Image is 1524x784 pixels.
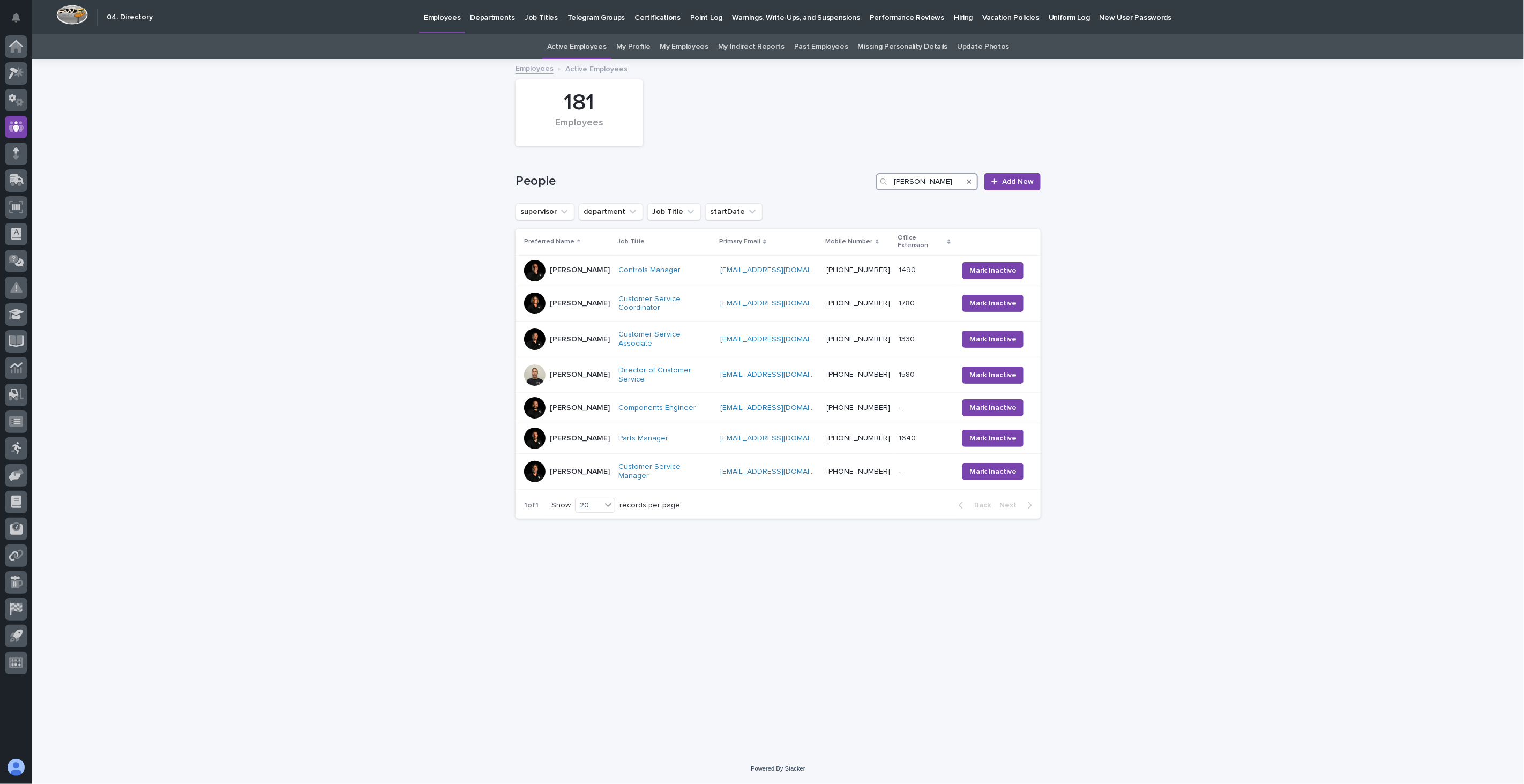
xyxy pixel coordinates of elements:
p: [PERSON_NAME] [550,434,610,443]
span: Mark Inactive [969,334,1017,345]
p: Primary Email [719,236,760,248]
button: Mark Inactive [962,331,1024,348]
a: Customer Service Coordinator [618,295,712,313]
a: Add New [984,173,1041,190]
tr: [PERSON_NAME]Customer Service Associate [EMAIL_ADDRESS][DOMAIN_NAME] [PHONE_NUMBER]13301330 Mark ... [516,322,1041,357]
p: Office Extension [898,232,945,252]
tr: [PERSON_NAME]Controls Manager [EMAIL_ADDRESS][DOMAIN_NAME] [PHONE_NUMBER]14901490 Mark Inactive [516,255,1041,286]
a: [EMAIL_ADDRESS][DOMAIN_NAME] [720,435,841,442]
a: Parts Manager [618,434,668,443]
a: Missing Personality Details [858,34,948,59]
a: [EMAIL_ADDRESS][DOMAIN_NAME] [720,371,841,378]
img: Workspace Logo [56,5,88,25]
p: - [899,465,903,476]
button: Mark Inactive [962,367,1024,384]
a: [PHONE_NUMBER] [827,435,891,442]
tr: [PERSON_NAME]Customer Service Manager [EMAIL_ADDRESS][DOMAIN_NAME] [PHONE_NUMBER]-- Mark Inactive [516,454,1041,490]
span: Mark Inactive [969,402,1017,413]
p: [PERSON_NAME] [550,404,610,413]
a: Components Engineer [618,404,696,413]
a: [EMAIL_ADDRESS][DOMAIN_NAME] [720,335,841,343]
button: Back [950,501,995,510]
p: 1 of 1 [516,492,547,519]
p: [PERSON_NAME] [550,467,610,476]
a: Past Employees [794,34,848,59]
a: Director of Customer Service [618,366,712,384]
p: 1330 [899,333,917,344]
a: Customer Service Manager [618,462,712,481]
p: [PERSON_NAME] [550,335,610,344]
a: Controls Manager [618,266,681,275]
a: [EMAIL_ADDRESS][DOMAIN_NAME] [720,300,841,307]
a: [EMAIL_ADDRESS][DOMAIN_NAME] [720,404,841,412]
span: Back [968,502,991,509]
a: [PHONE_NUMBER] [827,266,891,274]
p: Job Title [617,236,645,248]
tr: [PERSON_NAME]Components Engineer [EMAIL_ADDRESS][DOMAIN_NAME] [PHONE_NUMBER]-- Mark Inactive [516,393,1041,423]
span: Mark Inactive [969,433,1017,444]
h1: People [516,174,872,189]
span: Mark Inactive [969,298,1017,309]
button: Mark Inactive [962,295,1024,312]
a: My Indirect Reports [718,34,785,59]
p: - [899,401,903,413]
button: Mark Inactive [962,463,1024,480]
a: [PHONE_NUMBER] [827,404,891,412]
p: [PERSON_NAME] [550,266,610,275]
h2: 04. Directory [107,13,153,22]
div: 20 [576,500,601,511]
a: Update Photos [957,34,1009,59]
span: Mark Inactive [969,265,1017,276]
div: Notifications [13,13,27,30]
a: Active Employees [547,34,607,59]
p: records per page [619,501,680,510]
a: [PHONE_NUMBER] [827,468,891,475]
tr: [PERSON_NAME]Director of Customer Service [EMAIL_ADDRESS][DOMAIN_NAME] [PHONE_NUMBER]15801580 Mar... [516,357,1041,393]
a: [PHONE_NUMBER] [827,335,891,343]
span: Mark Inactive [969,370,1017,380]
button: users-avatar [5,756,27,779]
a: [EMAIL_ADDRESS][DOMAIN_NAME] [720,468,841,475]
p: 1640 [899,432,918,443]
a: [EMAIL_ADDRESS][DOMAIN_NAME] [720,266,841,274]
p: Active Employees [565,62,627,74]
p: Preferred Name [524,236,574,248]
button: Next [995,501,1041,510]
button: Notifications [5,6,27,29]
span: Next [999,502,1023,509]
p: Mobile Number [826,236,873,248]
a: My Employees [660,34,708,59]
div: 181 [534,89,625,116]
p: 1490 [899,264,918,275]
button: Mark Inactive [962,399,1024,416]
a: Powered By Stacker [751,765,805,772]
tr: [PERSON_NAME]Customer Service Coordinator [EMAIL_ADDRESS][DOMAIN_NAME] [PHONE_NUMBER]17801780 Mar... [516,286,1041,322]
span: Add New [1002,178,1034,185]
p: Show [551,501,571,510]
button: Mark Inactive [962,430,1024,447]
button: Mark Inactive [962,262,1024,279]
tr: [PERSON_NAME]Parts Manager [EMAIL_ADDRESS][DOMAIN_NAME] [PHONE_NUMBER]16401640 Mark Inactive [516,423,1041,454]
button: startDate [705,203,763,220]
button: Job Title [647,203,701,220]
a: Employees [516,62,554,74]
p: [PERSON_NAME] [550,299,610,308]
button: supervisor [516,203,574,220]
a: Customer Service Associate [618,330,712,348]
span: Mark Inactive [969,466,1017,477]
a: My Profile [616,34,651,59]
p: 1580 [899,368,917,379]
a: [PHONE_NUMBER] [827,300,891,307]
input: Search [876,173,978,190]
p: 1780 [899,297,917,308]
a: [PHONE_NUMBER] [827,371,891,378]
button: department [579,203,643,220]
div: Employees [534,117,625,140]
p: [PERSON_NAME] [550,370,610,379]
